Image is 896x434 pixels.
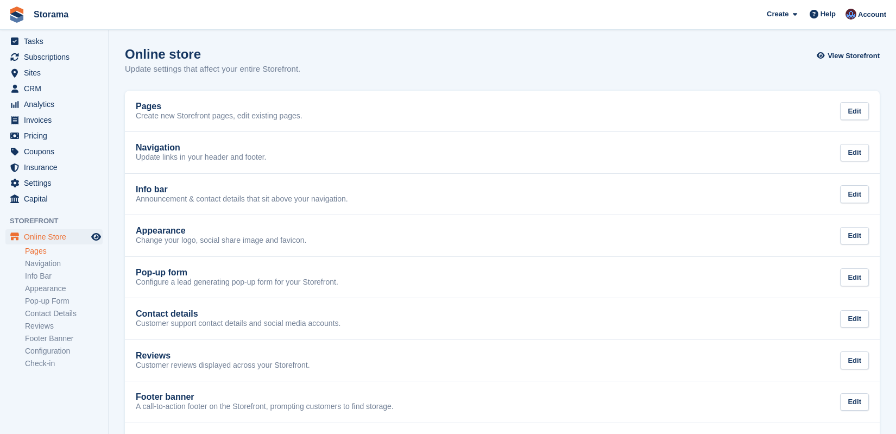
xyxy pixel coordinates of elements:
a: Pages Create new Storefront pages, edit existing pages. Edit [125,91,880,132]
a: Appearance [25,284,103,294]
a: menu [5,144,103,159]
span: Online Store [24,229,89,244]
span: Capital [24,191,89,206]
img: stora-icon-8386f47178a22dfd0bd8f6a31ec36ba5ce8667c1dd55bd0f319d3a0aa187defe.svg [9,7,25,23]
p: Update settings that affect your entire Storefront. [125,63,300,76]
a: menu [5,65,103,80]
p: Create new Storefront pages, edit existing pages. [136,111,302,121]
a: menu [5,191,103,206]
span: Coupons [24,144,89,159]
span: Subscriptions [24,49,89,65]
a: menu [5,34,103,49]
a: menu [5,81,103,96]
h2: Pop-up form [136,268,187,278]
a: menu [5,175,103,191]
a: Reviews Customer reviews displayed across your Storefront. Edit [125,340,880,381]
a: Footer banner A call-to-action footer on the Storefront, prompting customers to find storage. Edit [125,381,880,423]
a: Pop-up form Configure a lead generating pop-up form for your Storefront. Edit [125,257,880,298]
h2: Pages [136,102,161,111]
h1: Online store [125,47,300,61]
span: Account [858,9,886,20]
a: Pages [25,246,103,256]
h2: Info bar [136,185,168,194]
a: Navigation [25,259,103,269]
a: Reviews [25,321,103,331]
a: Storama [29,5,73,23]
a: Check-in [25,358,103,369]
span: Analytics [24,97,89,112]
div: Edit [840,144,869,162]
span: View Storefront [828,51,880,61]
a: Pop-up Form [25,296,103,306]
a: menu [5,112,103,128]
div: Edit [840,268,869,286]
a: Info bar Announcement & contact details that sit above your navigation. Edit [125,174,880,215]
h2: Reviews [136,351,171,361]
p: Customer reviews displayed across your Storefront. [136,361,310,370]
span: Invoices [24,112,89,128]
span: Sites [24,65,89,80]
a: Appearance Change your logo, social share image and favicon. Edit [125,215,880,256]
div: Edit [840,393,869,411]
div: Edit [840,227,869,245]
a: Footer Banner [25,334,103,344]
div: Edit [840,185,869,203]
p: Customer support contact details and social media accounts. [136,319,340,329]
p: Update links in your header and footer. [136,153,267,162]
p: A call-to-action footer on the Storefront, prompting customers to find storage. [136,402,394,412]
div: Edit [840,102,869,120]
a: Contact details Customer support contact details and social media accounts. Edit [125,298,880,339]
div: Edit [840,310,869,328]
a: menu [5,128,103,143]
a: Configuration [25,346,103,356]
a: menu [5,49,103,65]
span: Help [821,9,836,20]
a: menu [5,160,103,175]
a: Contact Details [25,309,103,319]
span: Settings [24,175,89,191]
a: Preview store [90,230,103,243]
a: Info Bar [25,271,103,281]
p: Announcement & contact details that sit above your navigation. [136,194,348,204]
h2: Navigation [136,143,180,153]
span: Insurance [24,160,89,175]
h2: Footer banner [136,392,194,402]
h2: Contact details [136,309,198,319]
h2: Appearance [136,226,186,236]
p: Configure a lead generating pop-up form for your Storefront. [136,278,338,287]
a: Navigation Update links in your header and footer. Edit [125,132,880,173]
span: Storefront [10,216,108,227]
a: View Storefront [819,47,880,65]
a: menu [5,229,103,244]
div: Edit [840,351,869,369]
a: menu [5,97,103,112]
p: Change your logo, social share image and favicon. [136,236,306,246]
img: Hannah Fordham [845,9,856,20]
span: Create [767,9,788,20]
span: CRM [24,81,89,96]
span: Tasks [24,34,89,49]
span: Pricing [24,128,89,143]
